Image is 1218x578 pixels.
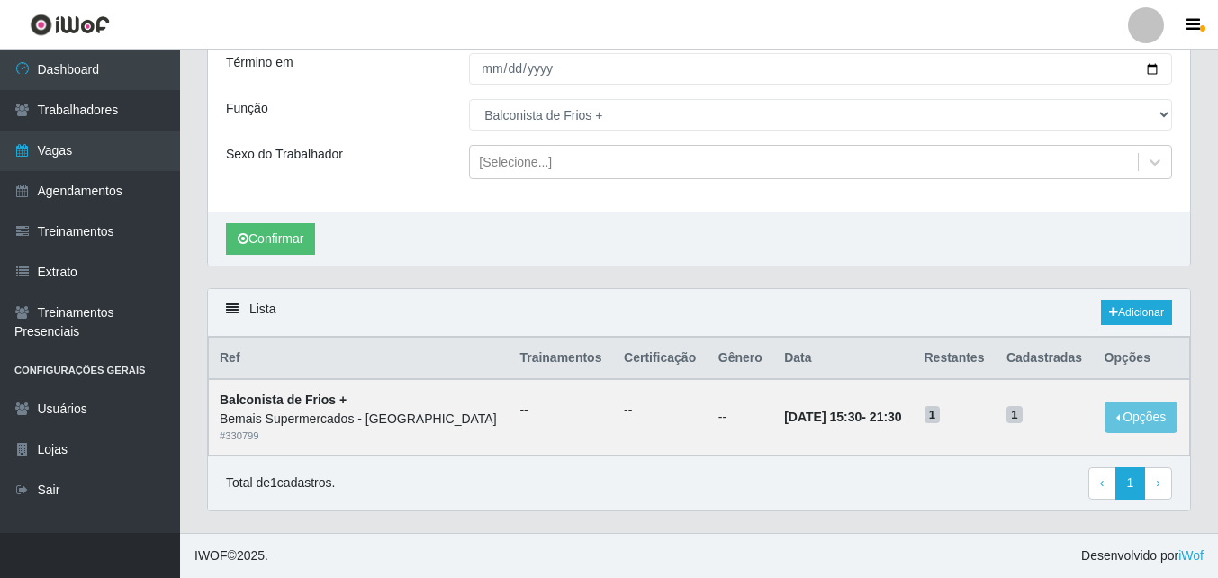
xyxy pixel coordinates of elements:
[925,406,941,424] span: 1
[220,393,347,407] strong: Balconista de Frios +
[226,145,343,164] label: Sexo do Trabalhador
[1088,467,1172,500] nav: pagination
[209,338,510,380] th: Ref
[613,338,708,380] th: Certificação
[220,410,498,429] div: Bemais Supermercados - [GEOGRAPHIC_DATA]
[914,338,996,380] th: Restantes
[1144,467,1172,500] a: Next
[226,99,268,118] label: Função
[708,379,773,455] td: --
[784,410,862,424] time: [DATE] 15:30
[1178,548,1204,563] a: iWof
[469,53,1172,85] input: 00/00/0000
[1081,546,1204,565] span: Desenvolvido por
[1115,467,1146,500] a: 1
[1156,475,1160,490] span: ›
[1006,406,1023,424] span: 1
[773,338,913,380] th: Data
[624,401,697,420] ul: --
[1094,338,1190,380] th: Opções
[226,223,315,255] button: Confirmar
[1101,300,1172,325] a: Adicionar
[479,153,552,172] div: [Selecione...]
[226,474,335,492] p: Total de 1 cadastros.
[870,410,902,424] time: 21:30
[208,289,1190,337] div: Lista
[30,14,110,36] img: CoreUI Logo
[1105,402,1178,433] button: Opções
[509,338,613,380] th: Trainamentos
[1088,467,1116,500] a: Previous
[519,401,602,420] ul: --
[194,548,228,563] span: IWOF
[220,429,498,444] div: # 330799
[226,53,293,72] label: Término em
[996,338,1094,380] th: Cadastradas
[1100,475,1105,490] span: ‹
[708,338,773,380] th: Gênero
[784,410,901,424] strong: -
[194,546,268,565] span: © 2025 .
